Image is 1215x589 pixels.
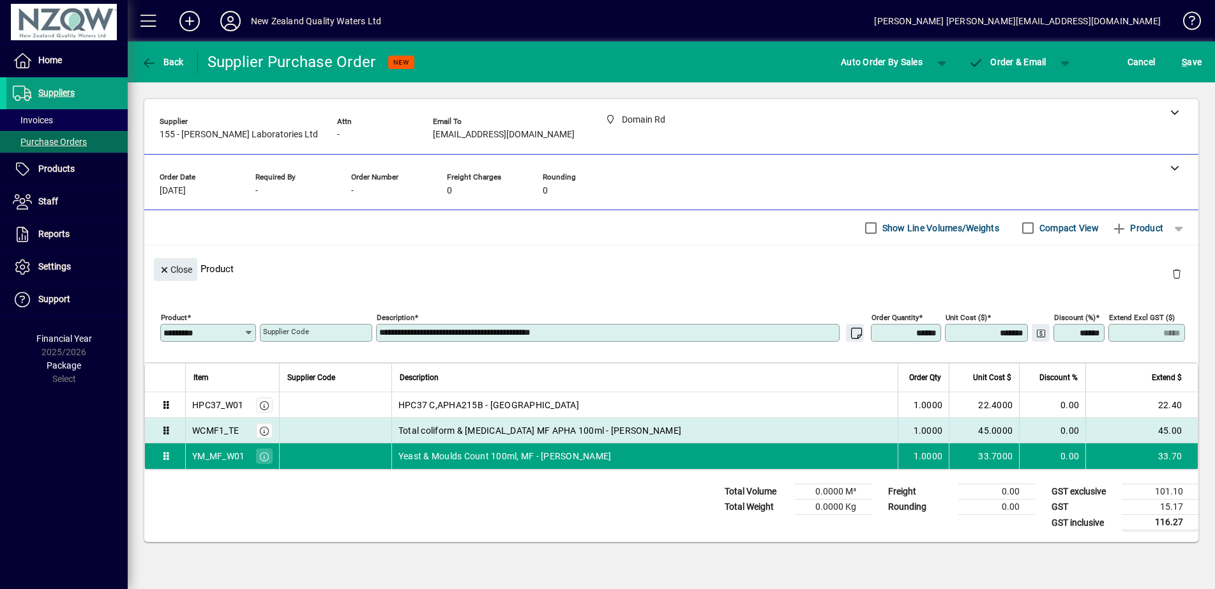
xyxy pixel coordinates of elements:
button: Auto Order By Sales [834,50,929,73]
td: 0.00 [1019,443,1085,469]
div: Supplier Purchase Order [208,52,376,72]
span: Extend $ [1152,371,1182,385]
span: Settings [38,261,71,272]
a: Products [6,153,128,185]
div: Product [144,245,1198,292]
span: Total coliform & [MEDICAL_DATA] MF APHA 100ml - [PERSON_NAME] [398,424,681,437]
span: S [1182,57,1187,67]
mat-label: Order Quantity [872,313,919,322]
td: 45.0000 [949,418,1019,443]
app-page-header-button: Close [151,263,200,275]
span: 0 [543,186,548,196]
a: Support [6,284,128,316]
td: 0.00 [958,484,1035,500]
button: Back [138,50,187,73]
app-page-header-button: Delete [1161,268,1192,279]
span: HPC37 C,APHA215B - [GEOGRAPHIC_DATA] [398,399,579,411]
a: Home [6,45,128,77]
td: GST exclusive [1045,484,1122,500]
span: Yeast & Moulds Count 100ml, MF - [PERSON_NAME] [398,450,612,463]
td: 22.4000 [949,392,1019,418]
label: Show Line Volumes/Weights [880,222,999,234]
span: Unit Cost $ [973,371,1011,385]
td: 1.0000 [898,443,949,469]
span: Cancel [1128,52,1156,72]
span: 0 [447,186,452,196]
td: 116.27 [1122,515,1198,531]
button: Close [154,258,197,281]
a: Knowledge Base [1173,3,1199,44]
button: Add [169,10,210,33]
span: Reports [38,229,70,239]
td: GST inclusive [1045,515,1122,531]
span: Home [38,55,62,65]
span: Product [1112,218,1163,238]
span: ave [1182,52,1202,72]
td: 45.00 [1085,418,1198,443]
td: 33.7000 [949,443,1019,469]
span: Invoices [13,115,53,125]
td: 22.40 [1085,392,1198,418]
span: Close [159,259,192,280]
td: 0.0000 Kg [795,500,872,515]
span: 155 - [PERSON_NAME] Laboratories Ltd [160,130,318,140]
span: [EMAIL_ADDRESS][DOMAIN_NAME] [433,130,575,140]
button: Product [1105,217,1170,240]
span: - [351,186,354,196]
span: NEW [393,58,409,66]
mat-label: Extend excl GST ($) [1109,313,1175,322]
span: Order Qty [909,371,941,385]
button: Cancel [1124,50,1159,73]
td: 1.0000 [898,392,949,418]
div: New Zealand Quality Waters Ltd [251,11,381,31]
mat-label: Unit Cost ($) [946,313,987,322]
td: GST [1045,500,1122,515]
td: 0.00 [1019,392,1085,418]
a: Invoices [6,109,128,131]
button: Order & Email [962,50,1053,73]
div: YM_MF_W01 [192,450,245,463]
span: [DATE] [160,186,186,196]
span: Purchase Orders [13,137,87,147]
span: Products [38,164,75,174]
span: Back [141,57,184,67]
span: Supplier Code [287,371,335,385]
a: Settings [6,251,128,283]
td: 0.0000 M³ [795,484,872,500]
a: Staff [6,186,128,218]
mat-label: Discount (%) [1054,313,1096,322]
span: Support [38,294,70,304]
td: Total Weight [718,500,795,515]
span: Discount % [1039,371,1078,385]
span: Order & Email [969,57,1046,67]
a: Reports [6,218,128,250]
mat-label: Supplier Code [263,327,309,336]
td: Freight [882,484,958,500]
app-page-header-button: Back [128,50,198,73]
td: 1.0000 [898,418,949,443]
td: 101.10 [1122,484,1198,500]
span: Financial Year [36,333,92,344]
span: Item [193,371,209,385]
div: [PERSON_NAME] [PERSON_NAME][EMAIL_ADDRESS][DOMAIN_NAME] [874,11,1161,31]
div: HPC37_W01 [192,399,243,411]
span: Auto Order By Sales [841,52,923,72]
td: 0.00 [1019,418,1085,443]
button: Change Price Levels [1032,324,1050,342]
span: Package [47,360,81,371]
span: Staff [38,196,58,206]
div: WCMF1_TE [192,424,239,437]
button: Delete [1161,258,1192,289]
mat-label: Product [161,313,187,322]
span: - [255,186,258,196]
button: Save [1179,50,1205,73]
td: 0.00 [958,500,1035,515]
span: Description [400,371,439,385]
td: Total Volume [718,484,795,500]
span: - [337,130,340,140]
mat-label: Description [377,313,414,322]
button: Profile [210,10,251,33]
td: 33.70 [1085,443,1198,469]
td: Rounding [882,500,958,515]
label: Compact View [1037,222,1099,234]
